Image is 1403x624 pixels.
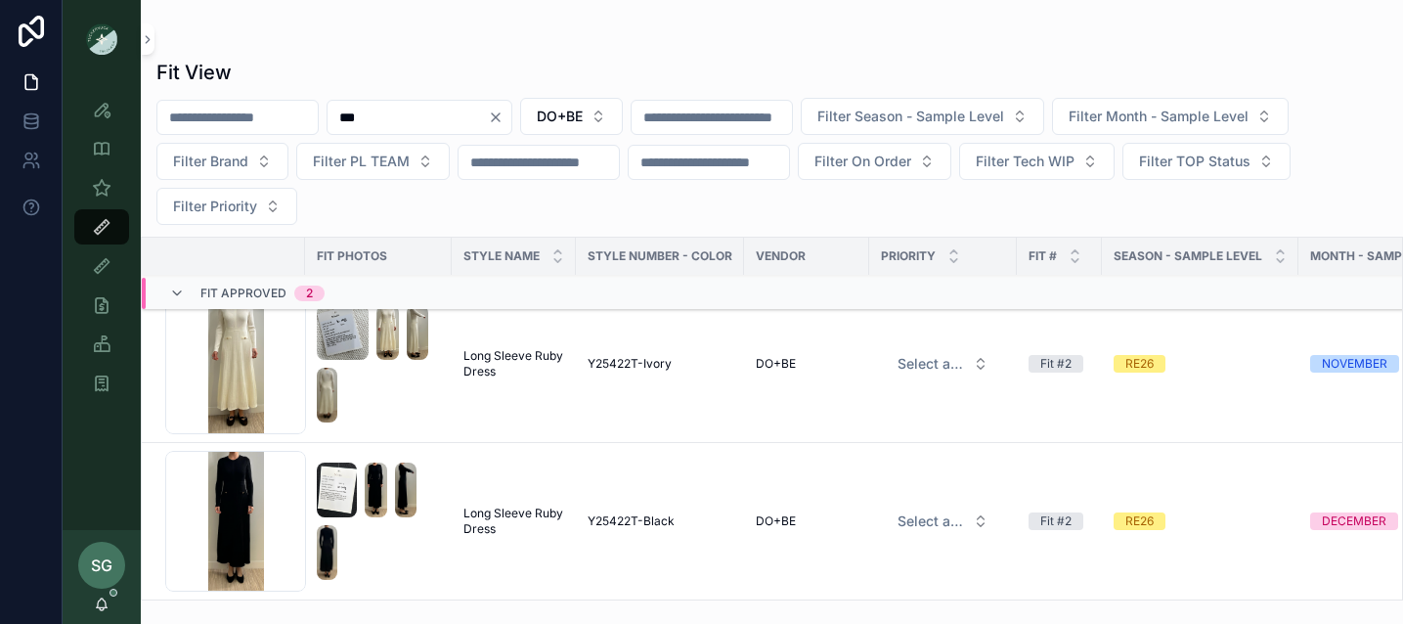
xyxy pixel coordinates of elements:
span: Filter Priority [173,197,257,216]
img: Screenshot-2025-10-07-at-9.38.44-AM.png [317,463,357,517]
a: Select Button [881,345,1005,382]
a: Y25422T-Ivory [588,356,732,372]
div: 2 [306,286,313,301]
span: Fit # [1029,248,1057,264]
img: Screenshot-2025-10-07-at-9.38.49-AM.png [395,463,417,517]
span: Filter Season - Sample Level [817,107,1004,126]
img: Screenshot-2025-10-07-at-9.38.47-AM.png [365,463,386,517]
a: Fit #2 [1029,355,1090,373]
button: Select Button [296,143,450,180]
a: Y25422T-Black [588,513,732,529]
button: Select Button [1122,143,1291,180]
span: Filter PL TEAM [313,152,410,171]
button: Select Button [156,143,288,180]
a: Screenshot-2025-10-07-at-9.37.28-AM.pngScreenshot-2025-10-07-at-9.37.31-AM.pngScreenshot-2025-10-... [317,305,440,423]
div: RE26 [1125,513,1154,530]
span: Filter On Order [814,152,911,171]
span: DO+BE [756,356,796,372]
span: Fit Photos [317,248,387,264]
span: Select a HP FIT LEVEL [898,354,965,374]
div: Fit #2 [1040,513,1072,530]
div: scrollable content [63,78,141,426]
button: Select Button [882,504,1004,539]
img: Screenshot-2025-10-07-at-9.37.31-AM.png [376,305,398,360]
a: DO+BE [756,513,857,529]
h1: Fit View [156,59,232,86]
a: Long Sleeve Ruby Dress [463,348,564,379]
img: Screenshot-2025-10-07-at-9.37.28-AM.png [317,305,369,360]
button: Select Button [520,98,623,135]
button: Select Button [156,188,297,225]
a: DO+BE [756,356,857,372]
a: Screenshot-2025-10-07-at-9.38.44-AM.pngScreenshot-2025-10-07-at-9.38.47-AM.pngScreenshot-2025-10-... [317,463,440,580]
span: Y25422T-Ivory [588,356,672,372]
div: NOVEMBER [1322,355,1387,373]
div: Fit #2 [1040,355,1072,373]
img: Screenshot-2025-10-07-at-9.37.36-AM.png [317,368,337,423]
button: Select Button [882,346,1004,381]
button: Select Button [801,98,1044,135]
button: Select Button [1052,98,1289,135]
span: Filter Tech WIP [976,152,1074,171]
span: Fit Approved [200,286,286,301]
img: Screenshot-2025-10-07-at-9.38.52-AM.png [317,525,337,580]
a: Fit #2 [1029,513,1090,530]
img: Screenshot-2025-10-07-at-9.37.34-AM.png [407,305,428,360]
span: DO+BE [537,107,583,126]
a: Select Button [881,503,1005,540]
span: DO+BE [756,513,796,529]
span: Select a HP FIT LEVEL [898,512,965,531]
img: App logo [86,23,117,55]
span: Season - Sample Level [1114,248,1262,264]
div: RE26 [1125,355,1154,373]
span: STYLE NAME [463,248,540,264]
button: Select Button [959,143,1115,180]
span: Filter TOP Status [1139,152,1250,171]
div: DECEMBER [1322,513,1386,530]
span: Filter Brand [173,152,248,171]
span: Style Number - Color [588,248,732,264]
span: Vendor [756,248,806,264]
a: RE26 [1114,355,1287,373]
a: Long Sleeve Ruby Dress [463,506,564,537]
button: Select Button [798,143,951,180]
span: Y25422T-Black [588,513,675,529]
span: Filter Month - Sample Level [1069,107,1249,126]
a: RE26 [1114,513,1287,530]
button: Clear [488,110,511,125]
span: PRIORITY [881,248,936,264]
span: SG [91,554,112,577]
